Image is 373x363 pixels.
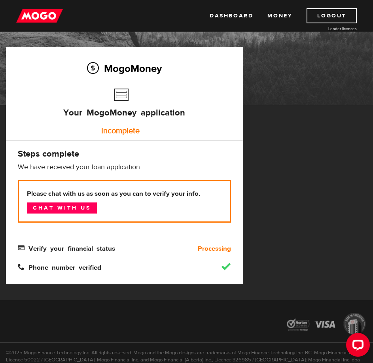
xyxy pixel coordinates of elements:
[198,244,231,253] b: Processing
[267,8,292,23] a: Money
[27,189,222,199] b: Please chat with us as soon as you can to verify your info.
[18,163,231,172] p: We have received your loan application
[297,26,357,32] a: Lender licences
[18,263,101,270] span: Phone number verified
[18,148,231,159] h4: Steps complete
[210,8,253,23] a: Dashboard
[307,8,357,23] a: Logout
[14,123,227,139] div: Incomplete
[16,8,63,23] img: mogo_logo-11ee424be714fa7cbb0f0f49df9e16ec.png
[63,85,185,130] h3: Your MogoMoney application
[18,244,115,251] span: Verify your financial status
[27,202,97,214] a: Chat with us
[18,60,231,77] h2: MogoMoney
[280,307,373,342] img: legal-icons-92a2ffecb4d32d839781d1b4e4802d7b.png
[340,330,373,363] iframe: LiveChat chat widget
